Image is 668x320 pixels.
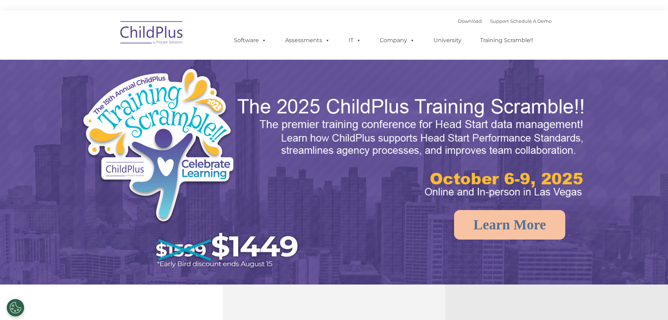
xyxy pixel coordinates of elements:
a: Schedule A Demo [510,18,552,24]
img: ChildPlus by Procare Solutions [117,16,187,51]
a: Support [490,18,509,24]
a: University [426,33,468,47]
a: Learn More [454,210,565,240]
font: | [458,18,552,24]
a: IT [342,33,368,47]
a: Assessments [278,33,337,47]
a: Training Scramble!! [473,33,540,47]
button: Cookies Settings [7,299,24,316]
a: Software [227,33,274,47]
a: Download [458,18,482,24]
a: Company [373,33,422,47]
